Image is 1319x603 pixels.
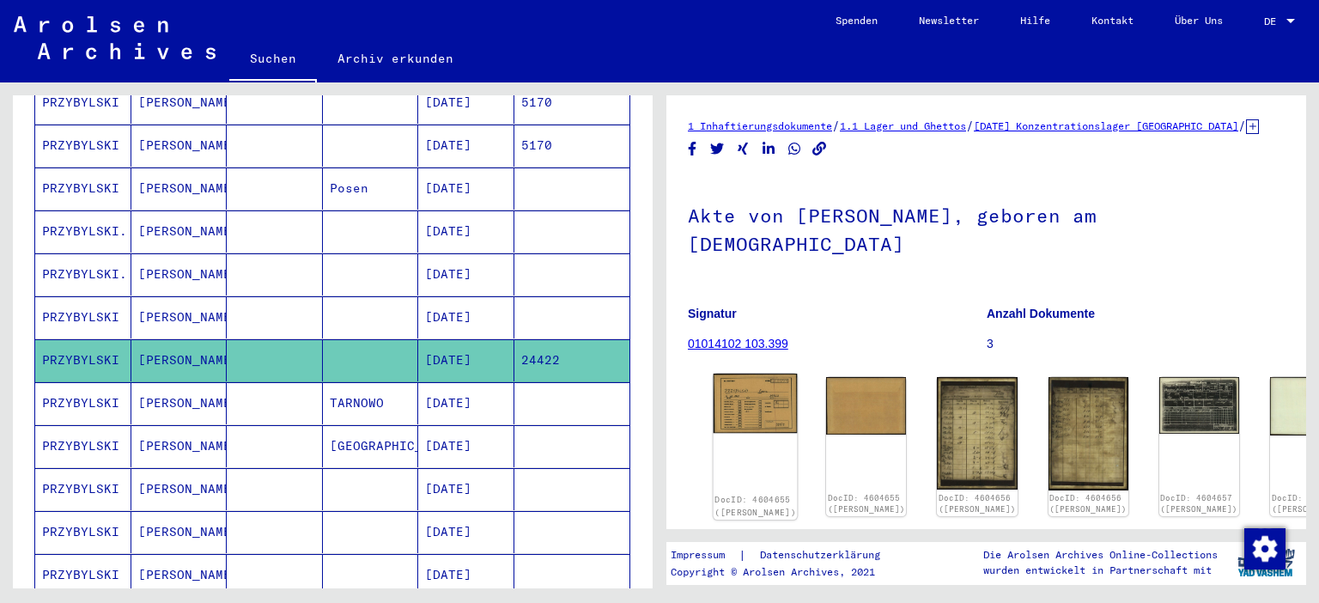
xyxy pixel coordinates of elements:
[840,119,966,132] a: 1.1 Lager und Ghettos
[131,554,228,596] mat-cell: [PERSON_NAME]
[937,377,1017,490] img: 001.jpg
[131,382,228,424] mat-cell: [PERSON_NAME]
[746,546,901,564] a: Datenschutzerklärung
[35,554,131,596] mat-cell: PRZYBYLSKI
[418,554,514,596] mat-cell: [DATE]
[939,493,1016,515] a: DocID: 4604656 ([PERSON_NAME])
[786,138,804,160] button: Share on WhatsApp
[826,377,906,435] img: 002.jpg
[688,307,737,320] b: Signatur
[35,167,131,210] mat-cell: PRZYBYLSKI
[987,307,1095,320] b: Anzahl Dokumente
[1244,528,1286,569] img: Zustimmung ändern
[1049,493,1127,515] a: DocID: 4604656 ([PERSON_NAME])
[418,339,514,381] mat-cell: [DATE]
[987,335,1285,353] p: 3
[688,119,832,132] a: 1 Inhaftierungsdokumente
[1234,541,1298,584] img: yv_logo.png
[317,38,474,79] a: Archiv erkunden
[418,125,514,167] mat-cell: [DATE]
[418,253,514,295] mat-cell: [DATE]
[323,425,419,467] mat-cell: [GEOGRAPHIC_DATA]/[GEOGRAPHIC_DATA]
[734,138,752,160] button: Share on Xing
[229,38,317,82] a: Suchen
[35,425,131,467] mat-cell: PRZYBYLSKI
[418,382,514,424] mat-cell: [DATE]
[1159,377,1239,434] img: 001.jpg
[418,425,514,467] mat-cell: [DATE]
[323,382,419,424] mat-cell: TARNOWO
[1160,493,1237,515] a: DocID: 4604657 ([PERSON_NAME])
[966,118,974,133] span: /
[418,511,514,553] mat-cell: [DATE]
[1049,377,1128,490] img: 002.jpg
[35,296,131,338] mat-cell: PRZYBYLSKI
[1238,118,1246,133] span: /
[418,210,514,253] mat-cell: [DATE]
[35,382,131,424] mat-cell: PRZYBYLSKI
[131,296,228,338] mat-cell: [PERSON_NAME]
[323,167,419,210] mat-cell: Posen
[708,138,726,160] button: Share on Twitter
[418,167,514,210] mat-cell: [DATE]
[131,339,228,381] mat-cell: [PERSON_NAME]
[131,167,228,210] mat-cell: [PERSON_NAME]
[418,296,514,338] mat-cell: [DATE]
[131,82,228,124] mat-cell: [PERSON_NAME]
[983,547,1218,563] p: Die Arolsen Archives Online-Collections
[35,82,131,124] mat-cell: PRZYBYLSKI
[671,546,901,564] div: |
[688,337,788,350] a: 01014102 103.399
[131,125,228,167] mat-cell: [PERSON_NAME]
[671,564,901,580] p: Copyright © Arolsen Archives, 2021
[35,511,131,553] mat-cell: PRZYBYLSKI
[131,210,228,253] mat-cell: [PERSON_NAME]
[974,119,1238,132] a: [DATE] Konzentrationslager [GEOGRAPHIC_DATA]
[418,468,514,510] mat-cell: [DATE]
[14,16,216,59] img: Arolsen_neg.svg
[418,82,514,124] mat-cell: [DATE]
[514,339,630,381] mat-cell: 24422
[35,210,131,253] mat-cell: PRZYBYLSKI.
[131,253,228,295] mat-cell: [PERSON_NAME]
[671,546,739,564] a: Impressum
[714,495,796,517] a: DocID: 4604655 ([PERSON_NAME])
[688,176,1285,280] h1: Akte von [PERSON_NAME], geboren am [DEMOGRAPHIC_DATA]
[35,468,131,510] mat-cell: PRZYBYLSKI
[828,493,905,515] a: DocID: 4604655 ([PERSON_NAME])
[514,125,630,167] mat-cell: 5170
[35,339,131,381] mat-cell: PRZYBYLSKI
[131,511,228,553] mat-cell: [PERSON_NAME]
[714,374,798,434] img: 001.jpg
[35,125,131,167] mat-cell: PRZYBYLSKI
[983,563,1218,578] p: wurden entwickelt in Partnerschaft mit
[35,253,131,295] mat-cell: PRZYBYLSKI.
[811,138,829,160] button: Copy link
[684,138,702,160] button: Share on Facebook
[832,118,840,133] span: /
[514,82,630,124] mat-cell: 5170
[131,425,228,467] mat-cell: [PERSON_NAME]
[1264,15,1283,27] span: DE
[760,138,778,160] button: Share on LinkedIn
[131,468,228,510] mat-cell: [PERSON_NAME]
